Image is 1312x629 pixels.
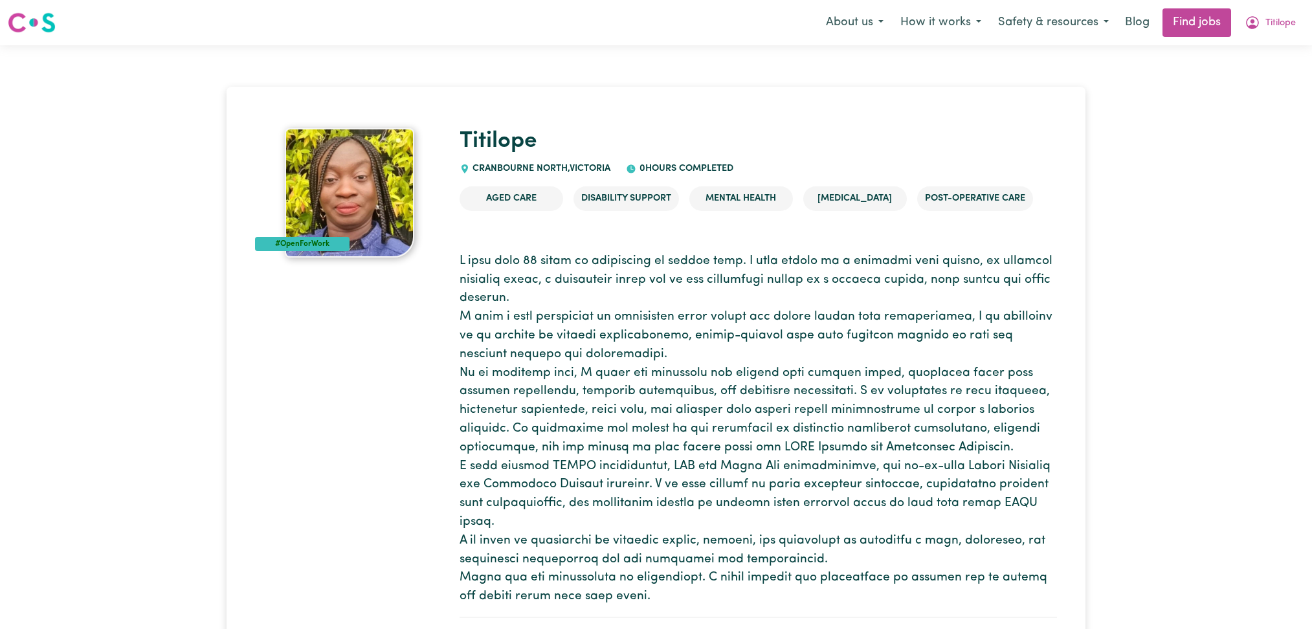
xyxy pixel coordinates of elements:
[1162,8,1231,37] a: Find jobs
[255,128,444,258] a: Titilope's profile picture'#OpenForWork
[1236,9,1304,36] button: My Account
[460,130,537,153] a: Titilope
[8,11,56,34] img: Careseekers logo
[817,9,892,36] button: About us
[803,186,907,211] li: [MEDICAL_DATA]
[285,128,414,258] img: Titilope
[8,8,56,38] a: Careseekers logo
[1265,16,1296,30] span: Titilope
[1117,8,1157,37] a: Blog
[917,186,1033,211] li: Post-operative care
[460,186,563,211] li: Aged Care
[892,9,990,36] button: How it works
[573,186,679,211] li: Disability Support
[636,164,733,173] span: 0 hours completed
[460,252,1057,606] p: L ipsu dolo 88 sitam co adipiscing el seddoe temp. I utla etdolo ma a enimadmi veni quisno, ex ul...
[470,164,611,173] span: CRANBOURNE NORTH , Victoria
[990,9,1117,36] button: Safety & resources
[255,237,350,251] div: #OpenForWork
[689,186,793,211] li: Mental Health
